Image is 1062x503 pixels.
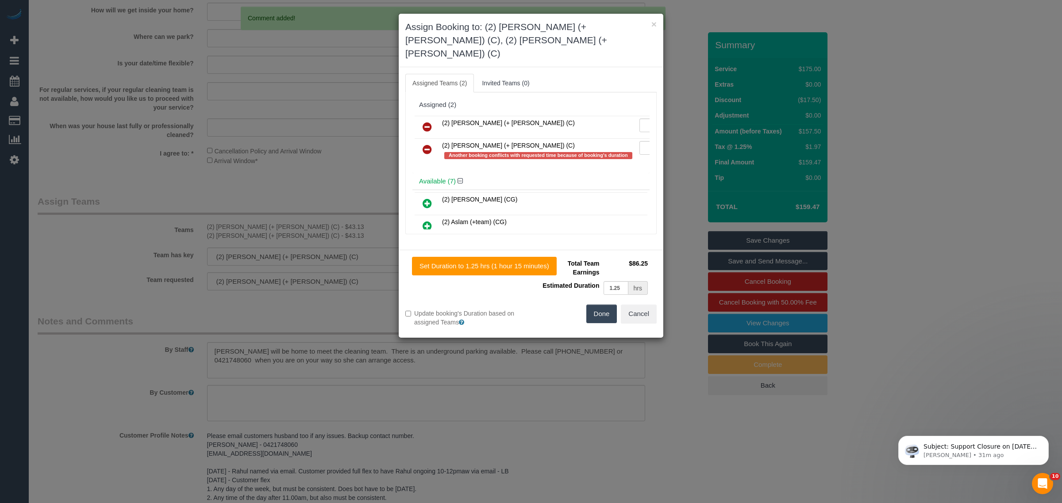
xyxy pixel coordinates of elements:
td: $86.25 [601,257,650,279]
label: Update booking's Duration based on assigned Teams [405,309,524,327]
a: Assigned Teams (2) [405,74,474,92]
span: Another booking conflicts with requested time because of booking's duration [444,152,632,159]
button: × [651,19,657,29]
span: 10 [1050,473,1060,480]
iframe: Intercom live chat [1032,473,1053,494]
button: Done [586,305,617,323]
a: Invited Teams (0) [475,74,536,92]
span: Estimated Duration [543,282,599,289]
iframe: Intercom notifications message [885,417,1062,479]
td: Total Team Earnings [538,257,601,279]
h3: Assign Booking to: (2) [PERSON_NAME] (+ [PERSON_NAME]) (C), (2) [PERSON_NAME] (+ [PERSON_NAME]) (C) [405,20,657,60]
div: hrs [628,281,648,295]
div: Assigned (2) [419,101,643,109]
button: Set Duration to 1.25 hrs (1 hour 15 minutes) [412,257,557,275]
span: (2) [PERSON_NAME] (+ [PERSON_NAME]) (C) [442,142,575,149]
span: (2) [PERSON_NAME] (+ [PERSON_NAME]) (C) [442,119,575,126]
button: Cancel [621,305,657,323]
span: (2) Aslam (+team) (CG) [442,218,507,225]
span: (2) [PERSON_NAME] (CG) [442,196,517,203]
h4: Available (7) [419,178,643,185]
input: Update booking's Duration based on assigned Teams [405,311,411,316]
